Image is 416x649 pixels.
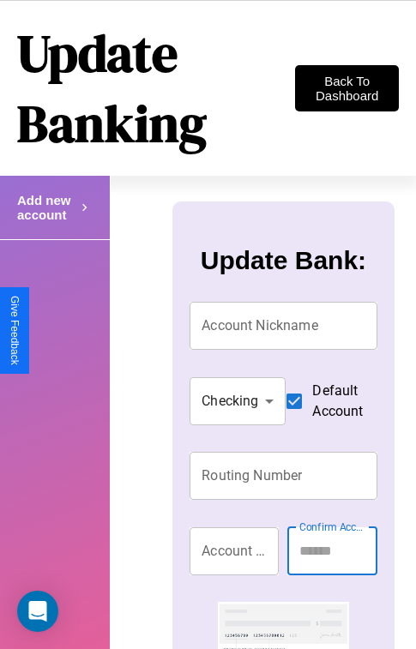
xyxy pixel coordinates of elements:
h1: Update Banking [17,18,295,159]
label: Confirm Account Number [299,520,368,534]
div: Open Intercom Messenger [17,591,58,632]
span: Default Account [312,381,363,422]
div: Checking [190,377,286,425]
h4: Add new account [17,193,77,222]
button: Back To Dashboard [295,65,399,111]
div: Give Feedback [9,296,21,365]
h3: Update Bank: [201,246,366,275]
